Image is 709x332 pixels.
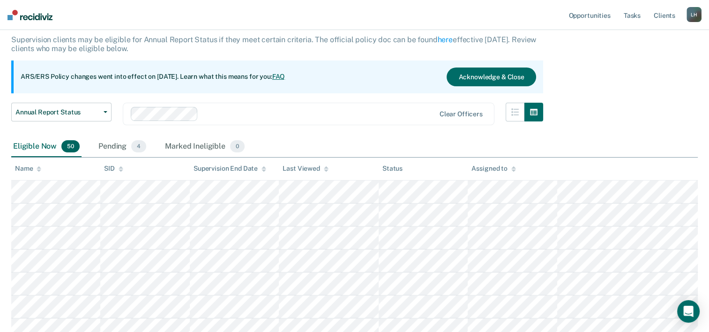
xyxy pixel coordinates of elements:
div: Marked Ineligible0 [163,136,246,157]
div: Last Viewed [283,165,328,173]
div: Supervision End Date [194,165,266,173]
p: Supervision clients may be eligible for Annual Report Status if they meet certain criteria. The o... [11,35,536,53]
p: ARS/ERS Policy changes went into effect on [DATE]. Learn what this means for you: [21,72,285,82]
a: here [438,35,453,44]
span: 50 [61,140,80,152]
div: Clear officers [440,110,483,118]
div: L H [687,7,702,22]
div: Eligible Now50 [11,136,82,157]
img: Recidiviz [7,10,52,20]
span: 0 [230,140,245,152]
button: LH [687,7,702,22]
div: Open Intercom Messenger [677,300,700,323]
div: Assigned to [471,165,515,173]
span: 4 [131,140,146,152]
button: Annual Report Status [11,103,112,121]
div: Status [382,165,403,173]
button: Acknowledge & Close [447,68,536,86]
span: Annual Report Status [15,108,100,116]
div: SID [104,165,123,173]
a: FAQ [272,73,285,80]
div: Pending4 [97,136,148,157]
div: Name [15,165,41,173]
